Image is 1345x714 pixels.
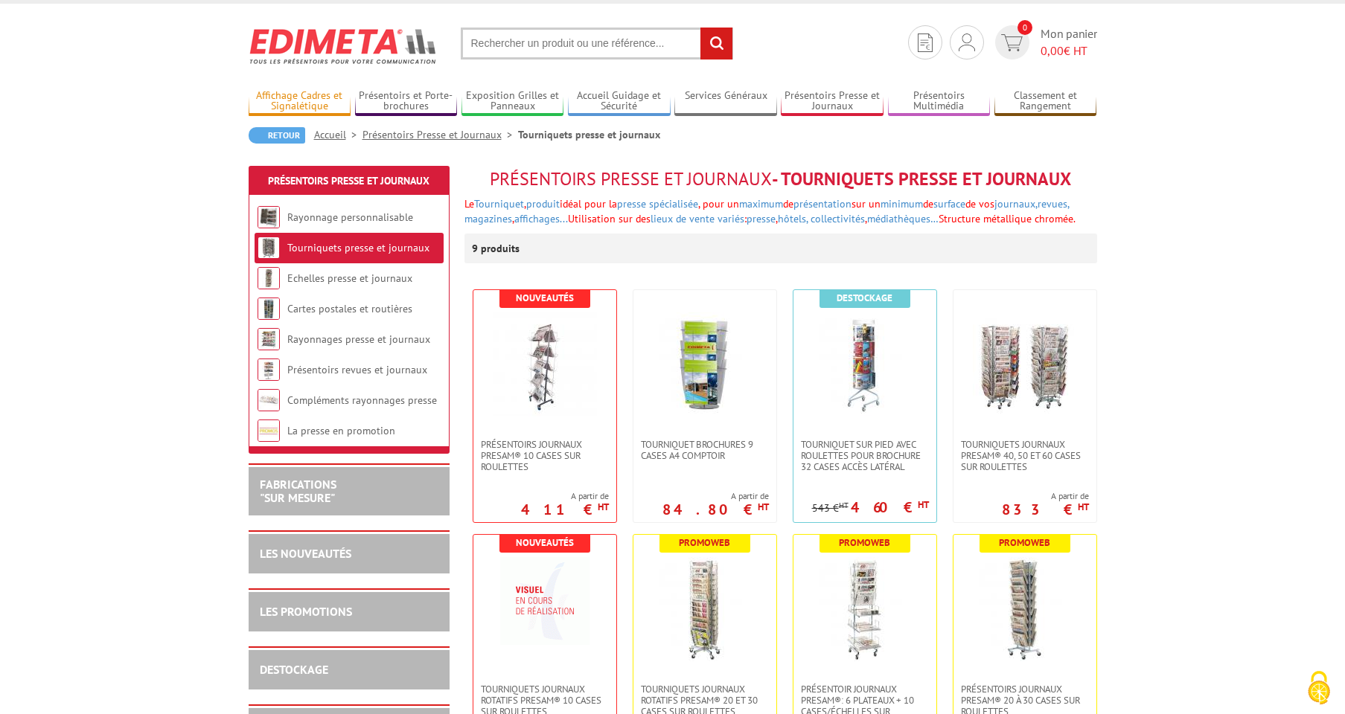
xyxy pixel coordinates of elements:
[801,439,929,472] span: Tourniquet sur pied avec roulettes pour brochure 32 cases accès latéral
[959,33,975,51] img: devis rapide
[778,212,808,225] a: hôtels,
[641,439,769,461] span: Tourniquet brochures 9 cases A4 comptoir
[493,312,597,416] img: Présentoirs journaux Presam® 10 cases sur roulettes
[1300,669,1338,707] img: Cookies (fenêtre modale)
[973,312,1077,416] img: Tourniquets journaux Presam® 40, 50 et 60 cases sur roulettes
[287,363,427,376] a: Présentoirs revues et journaux
[991,25,1097,59] a: devis rapide 0 Mon panier 0,00€ HT
[674,89,777,114] a: Services Généraux
[698,197,709,210] span: , p
[258,389,280,411] img: Compléments rayonnages presse
[851,503,929,512] p: 460 €
[314,128,362,141] a: Accueil
[249,89,351,114] a: Affichage Cadres et Signalétique
[464,170,1097,189] h1: - Tourniquets presse et journaux
[1293,663,1345,714] button: Cookies (fenêtre modale)
[461,28,733,59] input: Rechercher un produit ou une référence...
[268,174,429,187] a: Présentoirs Presse et Journaux
[747,212,776,225] a: presse
[811,212,865,225] a: collectivités
[464,197,1076,225] font: de
[258,358,280,381] img: Présentoirs revues et journaux
[662,490,769,502] span: A partir de
[260,604,352,619] a: LES PROMOTIONS
[881,197,923,210] span: minimum
[1017,20,1032,35] span: 0
[813,557,917,661] img: Présentoir journaux Presam®: 6 plateaux + 10 cases/échelles sur roulettes
[1041,25,1097,59] span: Mon panier
[1038,197,1069,210] a: revues,
[1001,34,1023,51] img: devis rapide
[568,89,671,114] a: Accueil Guidage et Sécurité
[839,500,849,510] sup: HT
[651,212,744,225] a: lieux de vente variés
[260,546,351,561] a: LES NOUVEAUTÉS
[464,197,1076,225] font: our un
[839,536,890,549] b: Promoweb
[258,206,280,228] img: Rayonnage personnalisable
[961,439,1089,472] span: Tourniquets journaux Presam® 40, 50 et 60 cases sur roulettes
[514,212,568,225] a: affichages...
[1002,505,1089,514] p: 833 €
[867,212,939,225] a: médiathèques…
[653,557,757,661] img: Tourniquets journaux rotatifs Presam® 20 et 30 cases sur roulettes
[1041,42,1097,59] span: € HT
[994,89,1097,114] a: Classement et Rangement
[999,536,1050,549] b: Promoweb
[287,210,413,224] a: Rayonnage personnalisable
[490,167,772,190] span: Présentoirs Presse et Journaux
[813,312,917,416] img: Tourniquet sur pied avec roulettes pour brochure 32 cases accès latéral
[287,241,429,254] a: Tourniquets presse et journaux
[464,212,512,225] a: magazines
[516,536,574,549] b: Nouveautés
[781,89,884,114] a: Présentoirs Presse et Journaux
[888,89,991,114] a: Présentoirs Multimédia
[918,498,929,511] sup: HT
[1078,501,1089,513] sup: HT
[865,212,1076,225] font: ,
[953,439,1096,472] a: Tourniquets journaux Presam® 40, 50 et 60 cases sur roulettes
[994,197,1038,210] a: journaux,
[474,197,524,210] a: Tourniquet
[524,197,698,210] span: , idéal pour la
[362,128,518,141] a: Présentoirs Presse et Journaux
[464,197,1069,225] span: ,
[776,212,1076,225] font: ,
[355,89,458,114] a: Présentoirs et Porte-brochures
[739,197,783,210] span: maximum
[260,662,328,677] a: DESTOCKAGE
[933,197,965,210] a: surface
[260,477,336,505] a: FABRICATIONS"Sur Mesure"
[633,439,776,461] a: Tourniquet brochures 9 cases A4 comptoir
[258,267,280,289] img: Echelles presse et journaux
[287,424,395,437] a: La presse en promotion
[526,197,560,210] a: produit
[464,197,1076,225] font: sur un
[464,197,1076,225] font: de vos
[481,439,609,472] span: Présentoirs journaux Presam® 10 cases sur roulettes
[249,19,438,74] img: Edimeta
[287,393,437,407] a: Compléments rayonnages presse
[973,557,1077,661] img: Présentoirs journaux Presam® 20 à 30 cases sur roulettes
[500,557,590,645] img: Pas de visuel
[617,197,698,210] a: presse spécialisée
[473,439,616,472] a: Présentoirs journaux Presam® 10 cases sur roulettes
[287,332,430,346] a: Rayonnages presse et journaux
[758,501,769,513] sup: HT
[258,419,280,442] img: La presse en promotion
[464,197,1076,225] font: Le
[516,292,574,304] b: Nouveautés
[258,297,280,320] img: Cartes postales et routières
[793,197,852,210] span: présentation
